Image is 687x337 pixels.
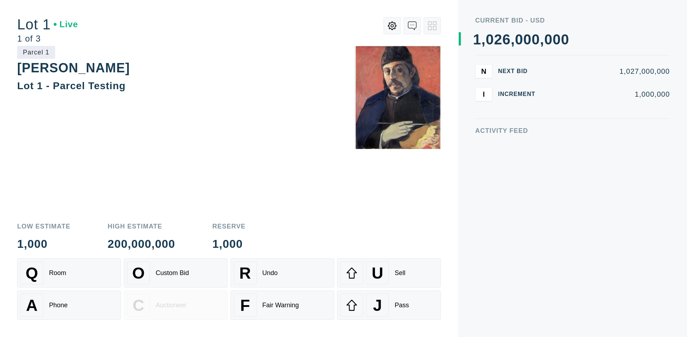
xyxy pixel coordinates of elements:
[337,258,441,288] button: USell
[230,258,334,288] button: RUndo
[547,68,670,75] div: 1,027,000,000
[515,32,523,47] div: 0
[17,258,121,288] button: QRoom
[17,17,78,32] div: Lot 1
[502,32,511,47] div: 6
[124,258,228,288] button: OCustom Bid
[494,32,502,47] div: 2
[561,32,569,47] div: 0
[240,296,250,314] span: F
[475,64,492,78] button: N
[17,61,130,75] div: [PERSON_NAME]
[239,264,251,282] span: R
[532,32,540,47] div: 0
[475,17,670,24] div: Current Bid - USD
[124,290,228,320] button: CAuctioneer
[498,91,541,97] div: Increment
[156,302,186,309] div: Auctioneer
[481,32,486,175] div: ,
[498,68,541,74] div: Next Bid
[262,269,278,277] div: Undo
[213,238,246,250] div: 1,000
[540,32,544,175] div: ,
[395,269,405,277] div: Sell
[213,223,246,230] div: Reserve
[475,127,670,134] div: Activity Feed
[54,20,78,29] div: Live
[17,34,78,43] div: 1 of 3
[473,32,481,47] div: 1
[547,91,670,98] div: 1,000,000
[108,238,175,250] div: 200,000,000
[262,302,299,309] div: Fair Warning
[395,302,409,309] div: Pass
[156,269,189,277] div: Custom Bid
[544,32,552,47] div: 0
[26,296,38,314] span: A
[49,269,66,277] div: Room
[26,264,38,282] span: Q
[17,223,70,230] div: Low Estimate
[17,80,126,91] div: Lot 1 - Parcel Testing
[372,264,383,282] span: U
[552,32,561,47] div: 0
[17,290,121,320] button: APhone
[373,296,382,314] span: J
[486,32,494,47] div: 0
[511,32,515,175] div: ,
[230,290,334,320] button: FFair Warning
[483,90,485,98] span: I
[133,296,144,314] span: C
[475,87,492,101] button: I
[132,264,145,282] span: O
[17,238,70,250] div: 1,000
[481,67,486,75] span: N
[337,290,441,320] button: JPass
[108,223,175,230] div: High Estimate
[523,32,532,47] div: 0
[49,302,68,309] div: Phone
[17,46,55,59] div: Parcel 1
